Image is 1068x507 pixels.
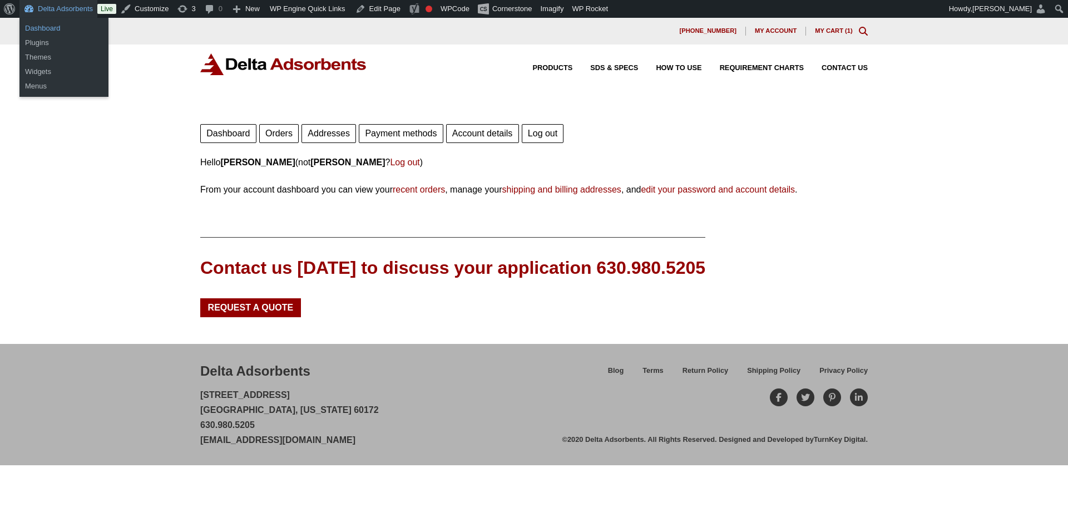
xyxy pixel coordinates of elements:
[19,50,108,65] a: Themes
[200,182,868,197] p: From your account dashboard you can view your , manage your , and .
[19,47,108,97] ul: Delta Adsorbents
[19,36,108,50] a: Plugins
[642,367,663,375] span: Terms
[656,65,701,72] span: How to Use
[747,367,800,375] span: Shipping Policy
[859,27,868,36] div: Toggle Modal Content
[702,65,804,72] a: Requirement Charts
[200,124,256,143] a: Dashboard
[359,124,443,143] a: Payment methods
[200,121,868,143] nav: Account pages
[599,365,633,384] a: Blog
[670,27,746,36] a: [PHONE_NUMBER]
[200,53,367,75] img: Delta Adsorbents
[200,155,868,170] p: Hello (not ? )
[638,65,701,72] a: How to Use
[515,65,573,72] a: Products
[679,28,736,34] span: [PHONE_NUMBER]
[673,365,738,384] a: Return Policy
[208,303,294,312] span: Request a Quote
[608,367,624,375] span: Blog
[720,65,804,72] span: Requirement Charts
[633,365,673,384] a: Terms
[259,124,299,143] a: Orders
[301,124,356,143] a: Addresses
[972,4,1032,13] span: [PERSON_NAME]
[819,367,868,375] span: Privacy Policy
[641,185,795,194] a: edit your password and account details
[200,255,705,280] div: Contact us [DATE] to discuss your application 630.980.5205
[390,157,419,167] a: Log out
[200,362,310,381] div: Delta Adsorbents
[200,298,301,317] a: Request a Quote
[815,27,853,34] a: My Cart (1)
[393,185,445,194] a: recent orders
[814,435,866,444] a: TurnKey Digital
[200,387,379,448] p: [STREET_ADDRESS] [GEOGRAPHIC_DATA], [US_STATE] 60172 630.980.5205
[810,365,868,384] a: Privacy Policy
[738,365,810,384] a: Shipping Policy
[590,65,638,72] span: SDS & SPECS
[220,157,295,167] strong: [PERSON_NAME]
[19,65,108,79] a: Widgets
[502,185,621,194] a: shipping and billing addresses
[822,65,868,72] span: Contact Us
[746,27,806,36] a: My account
[200,435,355,445] a: [EMAIL_ADDRESS][DOMAIN_NAME]
[19,18,108,53] ul: Delta Adsorbents
[310,157,385,167] strong: [PERSON_NAME]
[572,65,638,72] a: SDS & SPECS
[522,124,564,143] a: Log out
[847,27,851,34] span: 1
[446,124,519,143] a: Account details
[19,21,108,36] a: Dashboard
[19,79,108,93] a: Menus
[533,65,573,72] span: Products
[97,4,116,14] a: Live
[683,367,729,375] span: Return Policy
[804,65,868,72] a: Contact Us
[755,28,797,34] span: My account
[426,6,432,12] div: Focus keyphrase not set
[562,435,868,445] div: ©2020 Delta Adsorbents. All Rights Reserved. Designed and Developed by .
